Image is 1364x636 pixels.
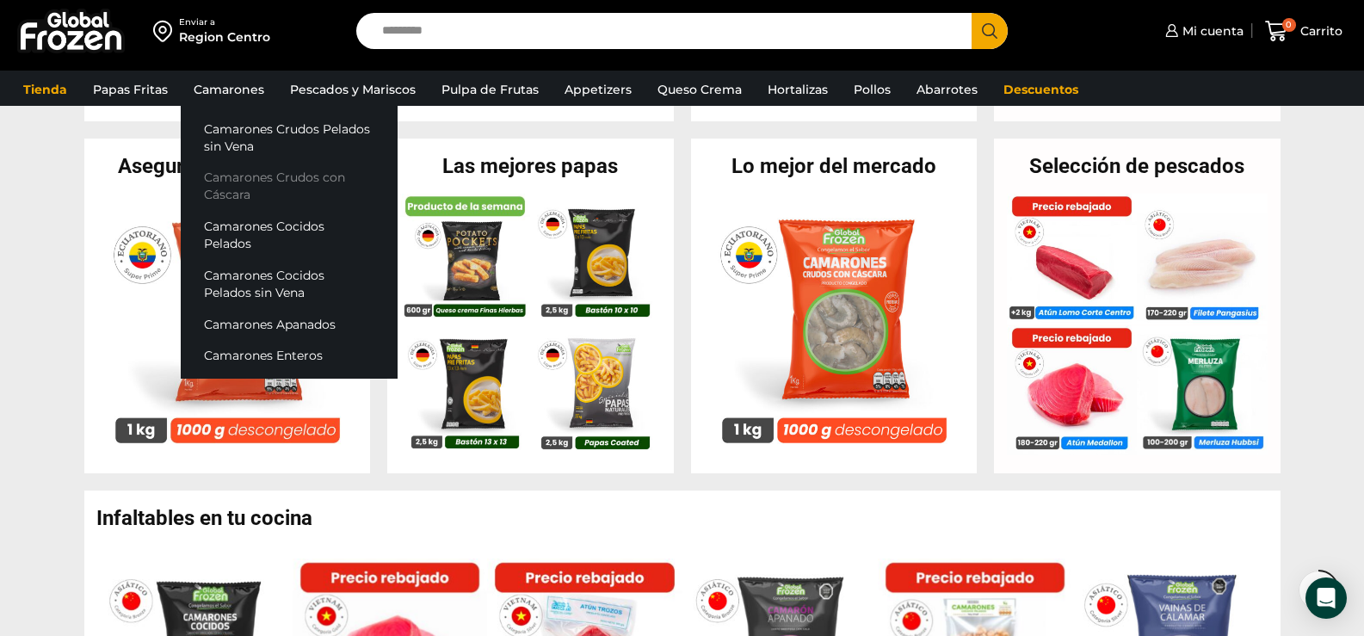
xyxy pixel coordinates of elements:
[281,73,424,106] a: Pescados y Mariscos
[185,73,273,106] a: Camarones
[181,162,398,211] a: Camarones Crudos con Cáscara
[84,73,176,106] a: Papas Fritas
[1261,11,1347,52] a: 0 Carrito
[972,13,1008,49] button: Search button
[153,16,179,46] img: address-field-icon.svg
[15,73,76,106] a: Tienda
[96,508,1281,528] h2: Infaltables en tu cocina
[556,73,640,106] a: Appetizers
[181,259,398,308] a: Camarones Cocidos Pelados sin Vena
[1161,14,1244,48] a: Mi cuenta
[1178,22,1244,40] span: Mi cuenta
[994,156,1281,176] h2: Selección de pescados
[1296,22,1342,40] span: Carrito
[181,340,398,372] a: Camarones Enteros
[181,308,398,340] a: Camarones Apanados
[995,73,1087,106] a: Descuentos
[181,113,398,162] a: Camarones Crudos Pelados sin Vena
[649,73,750,106] a: Queso Crema
[387,156,674,176] h2: Las mejores papas
[759,73,836,106] a: Hortalizas
[691,156,978,176] h2: Lo mejor del mercado
[433,73,547,106] a: Pulpa de Frutas
[1282,18,1296,32] span: 0
[908,73,986,106] a: Abarrotes
[84,156,371,176] h2: Asegura tu rendimiento
[181,211,398,260] a: Camarones Cocidos Pelados
[1305,577,1347,619] div: Open Intercom Messenger
[179,16,270,28] div: Enviar a
[179,28,270,46] div: Region Centro
[845,73,899,106] a: Pollos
